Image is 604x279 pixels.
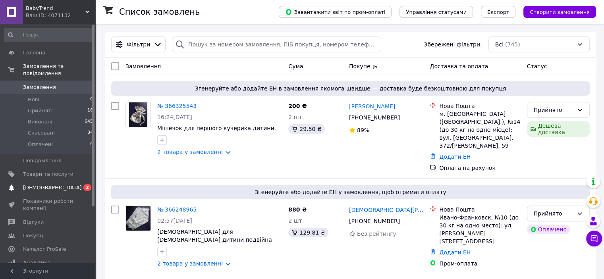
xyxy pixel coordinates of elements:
span: Фільтри [127,40,150,48]
span: Статус [527,63,547,69]
button: Завантажити звіт по пром-оплаті [279,6,392,18]
div: 29.50 ₴ [288,124,324,134]
span: Завантажити звіт по пром-оплаті [285,8,385,15]
span: 16 [87,107,93,114]
h1: Список замовлень [119,7,200,17]
span: 645 [85,118,93,125]
span: Замовлення [23,84,56,91]
div: м. [GEOGRAPHIC_DATA] ([GEOGRAPHIC_DATA].), №14 (до 30 кг на одне місце): вул. [GEOGRAPHIC_DATA], ... [439,110,520,150]
span: Виконані [28,118,52,125]
input: Пошук за номером замовлення, ПІБ покупця, номером телефону, Email, номером накладної [172,37,381,52]
a: Створити замовлення [515,8,596,15]
a: [PERSON_NAME] [349,102,395,110]
span: 880 ₴ [288,206,307,213]
div: Дешева доставка [527,121,590,137]
span: Експорт [487,9,509,15]
a: Фото товару [125,206,151,231]
span: 84 [87,129,93,137]
div: [PHONE_NUMBER] [347,216,401,227]
span: Нові [28,96,39,103]
span: 89% [357,127,369,133]
a: [DEMOGRAPHIC_DATA][PERSON_NAME] [349,206,424,214]
div: Ваш ID: 4071132 [26,12,95,19]
div: Оплата на рахунок [439,164,520,172]
span: Показники роботи компанії [23,198,73,212]
span: Згенеруйте або додайте ЕН в замовлення якомога швидше — доставка буде безкоштовною для покупця [114,85,587,92]
span: Прийняті [28,107,52,114]
span: Доставка та оплата [430,63,488,69]
a: № 366325543 [157,103,197,109]
div: Ивано-Франковск, №10 (до 30 кг на одно место): ул. [PERSON_NAME][STREET_ADDRESS] [439,214,520,245]
span: 200 ₴ [288,103,307,109]
div: Нова Пошта [439,102,520,110]
span: 2 [83,184,91,191]
span: Каталог ProSale [23,246,66,253]
a: Фото товару [125,102,151,127]
span: Всі [495,40,504,48]
span: Повідомлення [23,157,62,164]
span: Замовлення та повідомлення [23,63,95,77]
button: Створити замовлення [523,6,596,18]
a: [DEMOGRAPHIC_DATA] для [DEMOGRAPHIC_DATA] дитини подвійна бавовна + махра з капюшоном. [157,229,272,251]
div: Пром-оплата [439,260,520,267]
span: Управління статусами [406,9,467,15]
span: Створити замовлення [530,9,590,15]
a: 2 товара у замовленні [157,149,223,155]
div: Нова Пошта [439,206,520,214]
span: (745) [505,41,520,48]
span: 0 [90,141,93,148]
input: Пошук [4,28,94,42]
a: 2 товара у замовленні [157,260,223,267]
span: 16:24[DATE] [157,114,192,120]
span: Аналітика [23,259,50,266]
span: Cума [288,63,303,69]
img: Фото товару [126,206,150,231]
div: [PHONE_NUMBER] [347,112,401,123]
button: Чат з покупцем [586,231,602,246]
span: Скасовані [28,129,55,137]
span: Збережені фільтри: [424,40,482,48]
img: Фото товару [129,102,148,127]
span: Покупець [349,63,377,69]
span: Відгуки [23,219,44,226]
a: Додати ЕН [439,249,471,256]
span: Оплачені [28,141,53,148]
span: Товари та послуги [23,171,73,178]
a: Додати ЕН [439,154,471,160]
button: Експорт [481,6,516,18]
span: Замовлення [125,63,161,69]
div: Оплачено [527,225,570,234]
a: Мішечок для першого кучерика дитини. [157,125,276,131]
div: Прийнято [534,209,573,218]
span: 02:57[DATE] [157,217,192,224]
span: Без рейтингу [357,231,396,237]
button: Управління статусами [399,6,473,18]
a: № 366248965 [157,206,197,213]
span: 2 шт. [288,217,304,224]
span: Покупці [23,232,44,239]
span: [DEMOGRAPHIC_DATA] [23,184,82,191]
span: Головна [23,49,45,56]
span: 0 [90,96,93,103]
span: Згенеруйте або додайте ЕН у замовлення, щоб отримати оплату [114,188,587,196]
span: BabyTrend [26,5,85,12]
div: 129.81 ₴ [288,228,328,237]
span: 2 шт. [288,114,304,120]
div: Прийнято [534,106,573,114]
